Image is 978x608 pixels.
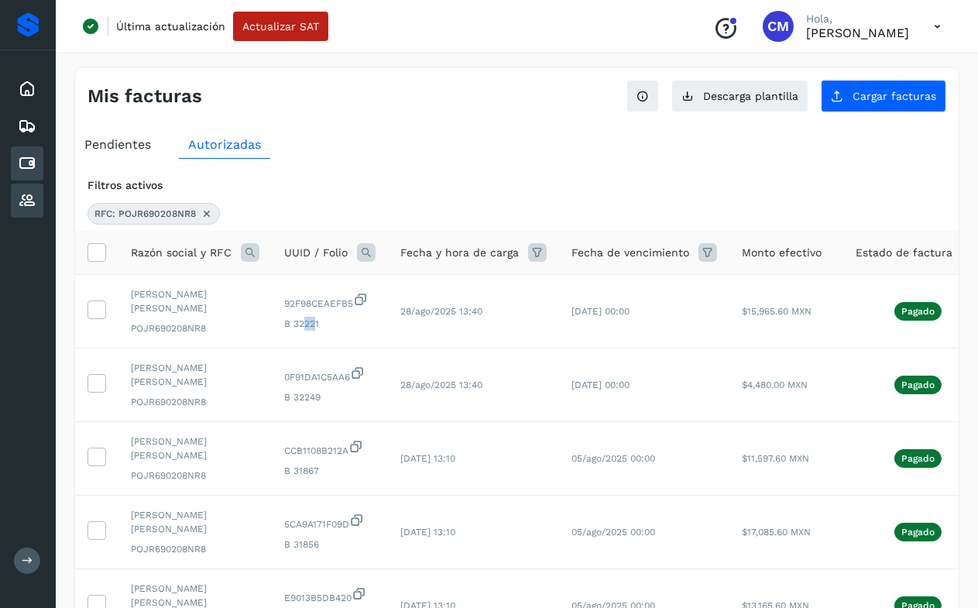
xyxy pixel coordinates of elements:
[400,306,482,317] span: 28/ago/2025 13:40
[84,137,151,152] span: Pendientes
[400,527,455,538] span: [DATE] 13:10
[131,361,259,389] span: [PERSON_NAME] [PERSON_NAME]
[703,91,798,101] span: Descarga plantilla
[284,245,348,261] span: UUID / Folio
[131,321,259,335] span: POJR690208NR8
[901,527,935,538] p: Pagado
[88,203,220,225] div: RFC: POJR690208NR8
[284,464,376,478] span: B 31867
[400,453,455,464] span: [DATE] 13:10
[742,527,811,538] span: $17,085.60 MXN
[742,453,809,464] span: $11,597.60 MXN
[11,146,43,180] div: Cuentas por pagar
[806,12,909,26] p: Hola,
[242,21,319,32] span: Actualizar SAT
[88,177,946,194] div: Filtros activos
[806,26,909,40] p: Cynthia Mendoza
[284,317,376,331] span: B 32221
[571,245,689,261] span: Fecha de vencimiento
[11,109,43,143] div: Embarques
[901,306,935,317] p: Pagado
[571,527,655,538] span: 05/ago/2025 00:00
[131,542,259,556] span: POJR690208NR8
[131,245,232,261] span: Razón social y RFC
[131,287,259,315] span: [PERSON_NAME] [PERSON_NAME]
[11,184,43,218] div: Proveedores
[116,19,225,33] p: Última actualización
[742,380,808,390] span: $4,480.00 MXN
[856,245,952,261] span: Estado de factura
[571,380,630,390] span: [DATE] 00:00
[284,439,376,458] span: CCB1108B212A
[11,72,43,106] div: Inicio
[821,80,946,112] button: Cargar facturas
[901,453,935,464] p: Pagado
[853,91,936,101] span: Cargar facturas
[571,306,630,317] span: [DATE] 00:00
[400,245,519,261] span: Fecha y hora de carga
[131,469,259,483] span: POJR690208NR8
[742,306,812,317] span: $15,965.60 MXN
[188,137,261,152] span: Autorizadas
[284,586,376,605] span: E9013B5DB420
[94,207,196,221] span: RFC: POJR690208NR8
[131,395,259,409] span: POJR690208NR8
[88,85,202,108] h4: Mis facturas
[284,366,376,384] span: 0F91DA1C5AA6
[571,453,655,464] span: 05/ago/2025 00:00
[284,292,376,311] span: 92F98CEAEFB5
[131,508,259,536] span: [PERSON_NAME] [PERSON_NAME]
[284,513,376,531] span: 5CA9A171F09D
[671,80,808,112] button: Descarga plantilla
[400,380,482,390] span: 28/ago/2025 13:40
[233,12,328,41] button: Actualizar SAT
[284,538,376,551] span: B 31856
[742,245,822,261] span: Monto efectivo
[131,435,259,462] span: [PERSON_NAME] [PERSON_NAME]
[901,380,935,390] p: Pagado
[284,390,376,404] span: B 32249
